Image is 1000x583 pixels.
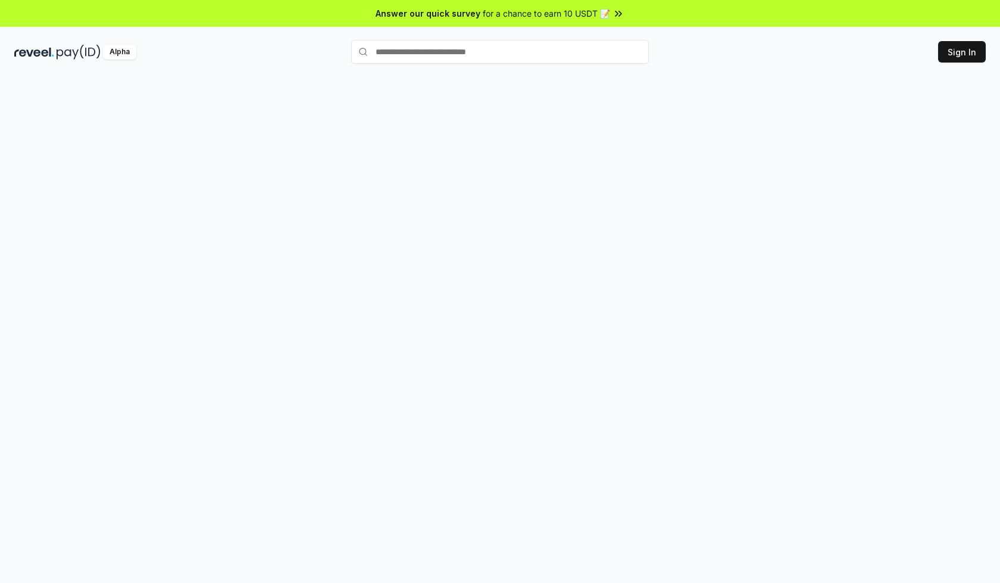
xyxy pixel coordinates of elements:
[938,41,986,63] button: Sign In
[483,7,610,20] span: for a chance to earn 10 USDT 📝
[14,45,54,60] img: reveel_dark
[103,45,136,60] div: Alpha
[376,7,480,20] span: Answer our quick survey
[57,45,101,60] img: pay_id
